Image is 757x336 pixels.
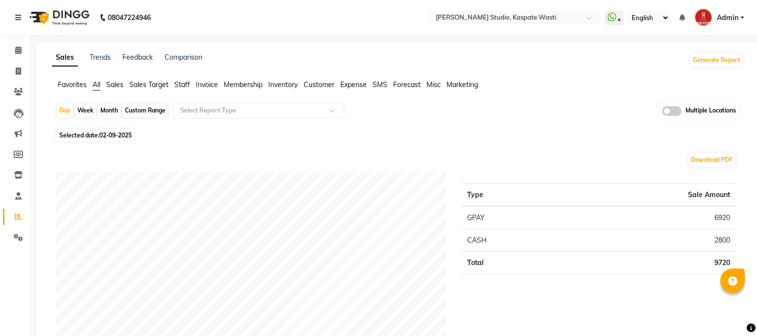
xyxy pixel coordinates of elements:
span: All [93,80,100,89]
span: Customer [304,80,334,89]
span: Expense [340,80,367,89]
span: Multiple Locations [686,106,736,116]
a: Trends [90,53,111,62]
span: Admin [717,13,738,23]
span: Inventory [268,80,298,89]
button: Download PDF [688,153,735,167]
span: Misc [426,80,441,89]
span: Forecast [393,80,421,89]
td: 6920 [562,206,736,229]
span: Membership [224,80,262,89]
th: Sale Amount [562,183,736,206]
th: Type [461,183,562,206]
span: Staff [174,80,190,89]
span: SMS [373,80,387,89]
td: 2800 [562,229,736,251]
td: Total [461,251,562,274]
span: Invoice [196,80,218,89]
span: Favorites [58,80,87,89]
b: 08047224946 [108,4,151,31]
td: CASH [461,229,562,251]
a: Feedback [122,53,153,62]
span: Selected date: [57,129,134,141]
span: Sales [106,80,123,89]
div: Day [57,104,73,117]
td: 9720 [562,251,736,274]
a: Comparison [165,53,202,62]
span: Sales Target [129,80,168,89]
button: Generate Report [690,53,743,67]
div: Month [98,104,120,117]
td: GPAY [461,206,562,229]
span: Marketing [447,80,478,89]
a: Sales [52,49,78,67]
span: 02-09-2025 [99,132,132,139]
img: Admin [695,9,712,26]
img: logo [25,4,92,31]
div: Custom Range [122,104,168,117]
div: Week [75,104,96,117]
iframe: chat widget [716,297,747,326]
